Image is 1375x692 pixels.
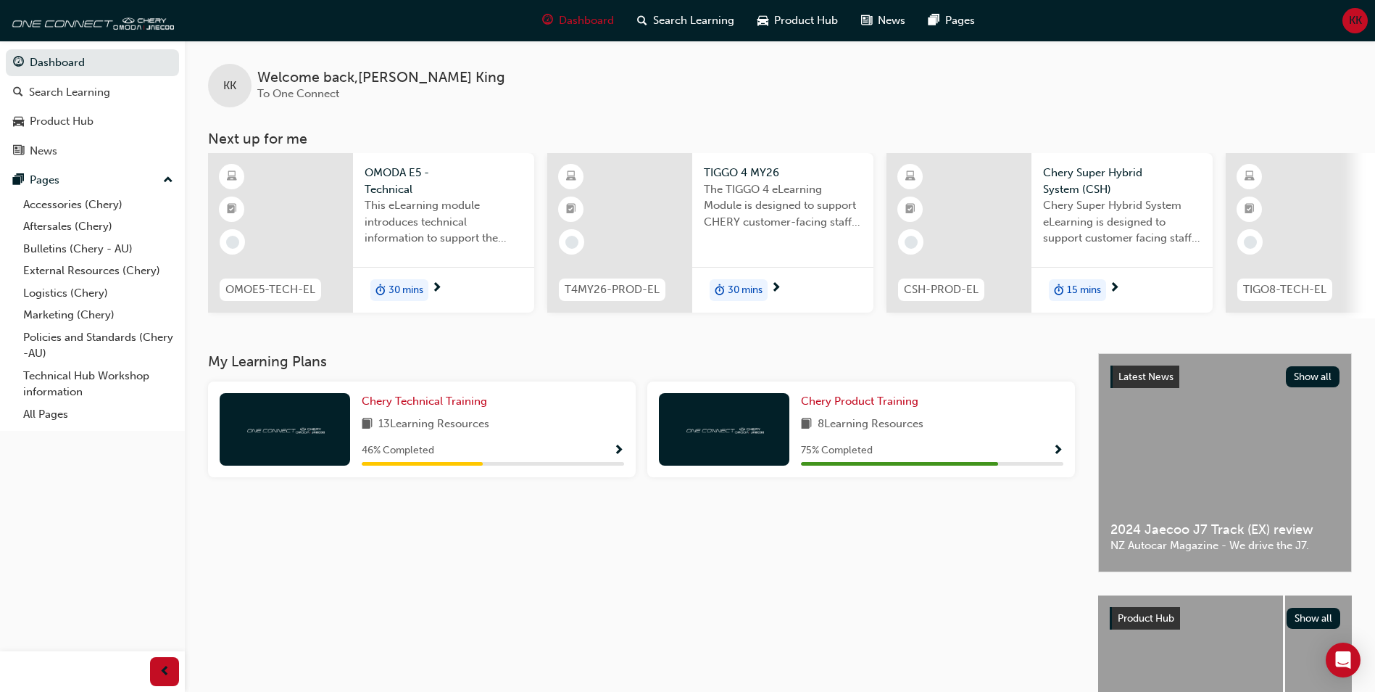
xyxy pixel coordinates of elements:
button: KK [1342,8,1368,33]
span: Chery Super Hybrid System (CSH) [1043,165,1201,197]
span: car-icon [13,115,24,128]
span: learningRecordVerb_NONE-icon [565,236,578,249]
span: KK [223,78,236,94]
span: search-icon [637,12,647,30]
h3: Next up for me [185,131,1375,147]
span: Pages [945,12,975,29]
a: pages-iconPages [917,6,986,36]
a: Aftersales (Chery) [17,215,179,238]
span: 46 % Completed [362,442,434,459]
img: oneconnect [7,6,174,35]
img: oneconnect [684,422,764,436]
span: book-icon [801,416,812,434]
span: 15 mins [1067,282,1101,299]
span: next-icon [431,282,442,295]
span: search-icon [13,86,23,99]
span: car-icon [757,12,768,30]
a: Dashboard [6,49,179,76]
span: T4MY26-PROD-EL [565,281,660,298]
img: oneconnect [245,422,325,436]
a: External Resources (Chery) [17,260,179,282]
span: Latest News [1118,371,1173,383]
span: Welcome back , [PERSON_NAME] King [257,70,505,86]
button: Pages [6,167,179,194]
span: 30 mins [728,282,763,299]
a: car-iconProduct Hub [746,6,849,36]
span: 30 mins [389,282,423,299]
span: OMODA E5 - Technical [365,165,523,197]
span: Dashboard [559,12,614,29]
div: Open Intercom Messenger [1326,643,1361,677]
span: Show Progress [613,445,624,458]
span: learningRecordVerb_NONE-icon [905,236,918,249]
span: learningRecordVerb_NONE-icon [1244,236,1257,249]
span: duration-icon [375,281,386,300]
span: Product Hub [774,12,838,29]
span: next-icon [1109,282,1120,295]
a: Logistics (Chery) [17,282,179,305]
span: Chery Technical Training [362,395,487,408]
button: Show Progress [1052,442,1063,460]
h3: My Learning Plans [208,353,1075,370]
span: duration-icon [1054,281,1064,300]
a: search-iconSearch Learning [626,6,746,36]
a: Latest NewsShow all2024 Jaecoo J7 Track (EX) reviewNZ Autocar Magazine - We drive the J7. [1098,353,1352,572]
span: prev-icon [159,663,170,681]
a: Product Hub [6,108,179,135]
a: Product HubShow all [1110,607,1340,630]
a: Bulletins (Chery - AU) [17,238,179,260]
span: NZ Autocar Magazine - We drive the J7. [1110,537,1339,554]
span: The TIGGO 4 eLearning Module is designed to support CHERY customer-facing staff with the product ... [704,181,862,231]
span: Show Progress [1052,445,1063,458]
span: OMOE5-TECH-EL [225,281,315,298]
span: 8 Learning Resources [818,416,923,434]
span: learningResourceType_ELEARNING-icon [566,168,576,186]
span: next-icon [770,282,781,295]
span: Chery Super Hybrid System eLearning is designed to support customer facing staff with the underst... [1043,197,1201,247]
span: Search Learning [653,12,734,29]
span: Chery Product Training [801,395,918,408]
span: news-icon [13,145,24,158]
span: guage-icon [542,12,553,30]
span: News [878,12,905,29]
span: booktick-icon [227,200,237,219]
span: guage-icon [13,57,24,70]
a: Technical Hub Workshop information [17,365,179,403]
span: This eLearning module introduces technical information to support the entry-level knowledge requi... [365,197,523,247]
a: Chery Product Training [801,393,924,410]
a: Search Learning [6,79,179,106]
div: Product Hub [30,113,94,130]
a: Accessories (Chery) [17,194,179,216]
span: news-icon [861,12,872,30]
button: Show Progress [613,442,624,460]
a: guage-iconDashboard [531,6,626,36]
a: Chery Technical Training [362,393,493,410]
span: 13 Learning Resources [378,416,489,434]
button: Show all [1286,366,1340,387]
a: T4MY26-PROD-ELTIGGO 4 MY26The TIGGO 4 eLearning Module is designed to support CHERY customer-faci... [547,153,873,313]
span: pages-icon [13,174,24,187]
span: Product Hub [1118,612,1174,625]
span: book-icon [362,416,373,434]
a: news-iconNews [849,6,917,36]
a: Marketing (Chery) [17,304,179,326]
div: Pages [30,172,59,189]
span: booktick-icon [1245,200,1255,219]
span: KK [1349,12,1362,29]
button: Show all [1287,608,1341,629]
a: CSH-PROD-ELChery Super Hybrid System (CSH)Chery Super Hybrid System eLearning is designed to supp... [886,153,1213,313]
span: duration-icon [715,281,725,300]
span: TIGO8-TECH-EL [1243,281,1326,298]
a: Latest NewsShow all [1110,366,1339,389]
span: learningRecordVerb_NONE-icon [226,236,239,249]
span: pages-icon [929,12,939,30]
span: TIGGO 4 MY26 [704,165,862,181]
button: DashboardSearch LearningProduct HubNews [6,46,179,167]
div: News [30,143,57,160]
a: OMOE5-TECH-ELOMODA E5 - TechnicalThis eLearning module introduces technical information to suppor... [208,153,534,313]
span: up-icon [163,171,173,190]
a: Policies and Standards (Chery -AU) [17,326,179,365]
a: All Pages [17,403,179,426]
span: learningResourceType_ELEARNING-icon [905,168,915,186]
